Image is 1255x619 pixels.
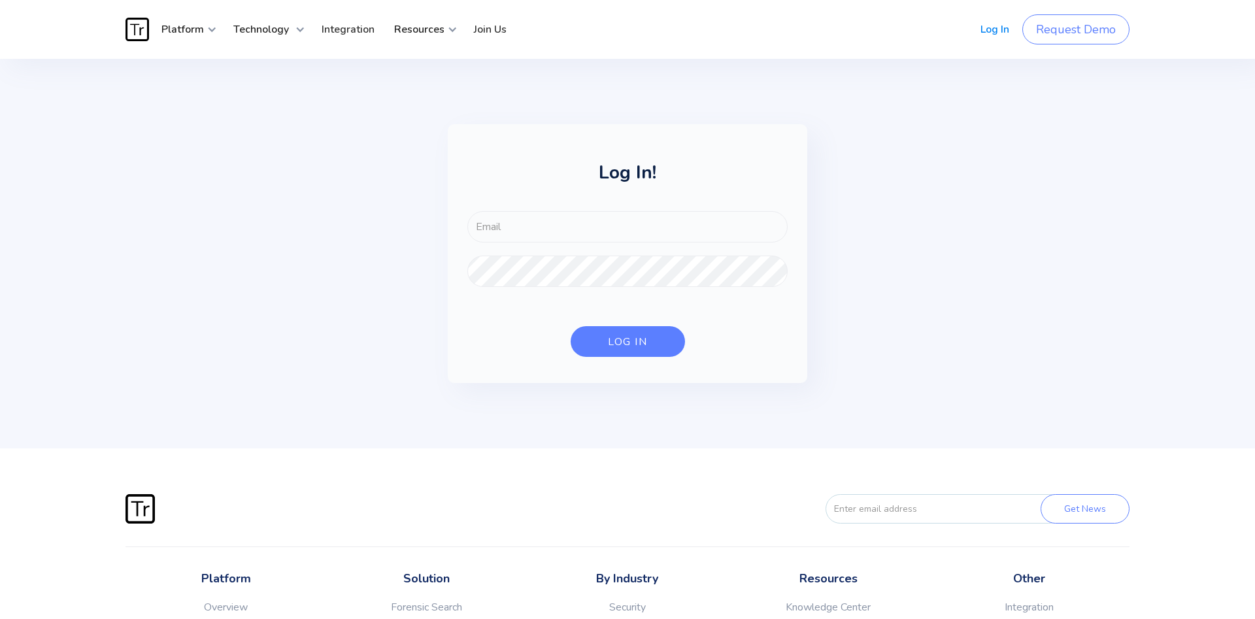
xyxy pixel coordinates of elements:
p: Other [929,570,1129,588]
div: Resources [384,10,458,49]
a: Join Us [464,10,516,49]
p: By Industry [527,570,728,588]
a: Integration [312,10,384,49]
div: Technology [224,10,305,49]
a: Integration [929,601,1129,614]
h1: Log In! [467,163,788,195]
a: Request Demo [1022,14,1129,44]
a: Log In [971,10,1019,49]
form: FORM-EMAIL-FOOTER [803,494,1129,524]
form: FOR-LOGIN [467,211,788,357]
p: Solution [326,570,527,588]
img: Traces Logo [125,494,155,524]
a: Knowledge Center [728,601,929,614]
strong: Platform [161,22,204,37]
p: Resources [728,570,929,588]
a: Forensic Search [326,601,527,614]
strong: Technology [233,22,289,37]
div: Platform [152,10,217,49]
div: log in [608,335,647,348]
img: Traces Logo [125,18,149,41]
a: Overview [125,601,326,614]
input: Get News [1041,494,1129,524]
p: Platform [125,570,326,588]
a: home [125,18,152,41]
input: Enter email address [826,494,1063,524]
a: Security [527,601,728,614]
strong: Resources [394,22,444,37]
input: Email [467,211,788,243]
